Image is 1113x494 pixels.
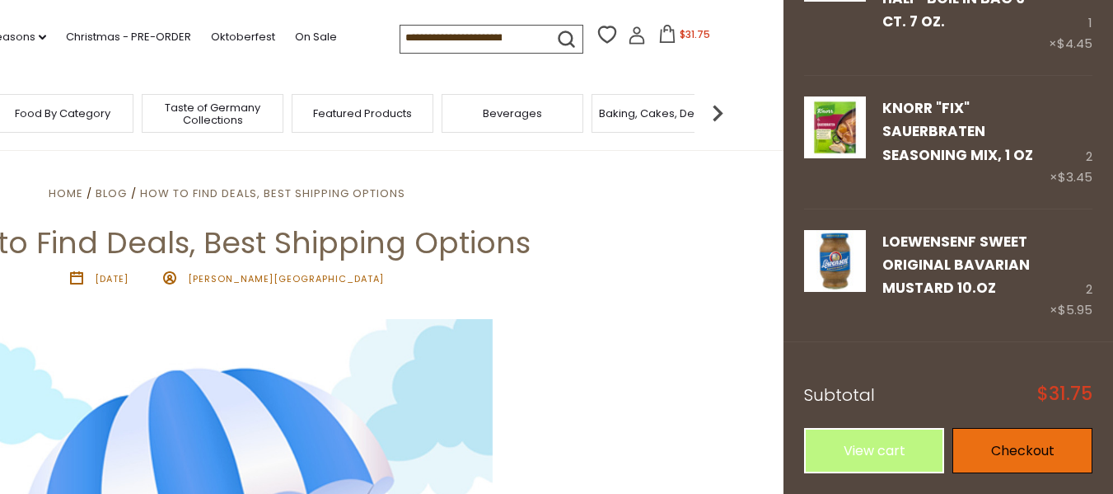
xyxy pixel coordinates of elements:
[483,107,542,120] a: Beverages
[804,383,875,407] span: Subtotal
[66,28,191,46] a: Christmas - PRE-ORDER
[211,28,275,46] a: Oktoberfest
[804,230,866,292] img: Loewensenf Sweet Original Bavarian Mustard 10.oz
[804,428,944,473] a: View cart
[952,428,1092,473] a: Checkout
[649,25,719,49] button: $31.75
[1050,230,1092,322] div: 2 ×
[1058,168,1092,186] span: $3.45
[295,28,337,46] a: On Sale
[804,230,866,322] a: Loewensenf Sweet Original Bavarian Mustard 10.oz
[1058,301,1092,318] span: $5.95
[680,27,710,41] span: $31.75
[1037,385,1092,403] span: $31.75
[599,107,727,120] a: Baking, Cakes, Desserts
[882,98,1033,165] a: Knorr "Fix" Sauerbraten Seasoning Mix, 1 oz
[701,96,734,129] img: next arrow
[147,101,278,126] a: Taste of Germany Collections
[188,272,384,285] span: [PERSON_NAME][GEOGRAPHIC_DATA]
[804,96,866,158] img: Knorr "Fix" Sauerbraten Seasoning Mix, 1 oz
[140,186,405,201] a: How to Find Deals, Best Shipping Options
[313,107,412,120] a: Featured Products
[49,186,83,201] a: Home
[15,107,110,120] a: Food By Category
[804,96,866,188] a: Knorr "Fix" Sauerbraten Seasoning Mix, 1 oz
[882,232,1030,299] a: Loewensenf Sweet Original Bavarian Mustard 10.oz
[1057,35,1092,52] span: $4.45
[1050,96,1092,188] div: 2 ×
[95,272,129,285] time: [DATE]
[96,186,127,201] a: Blog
